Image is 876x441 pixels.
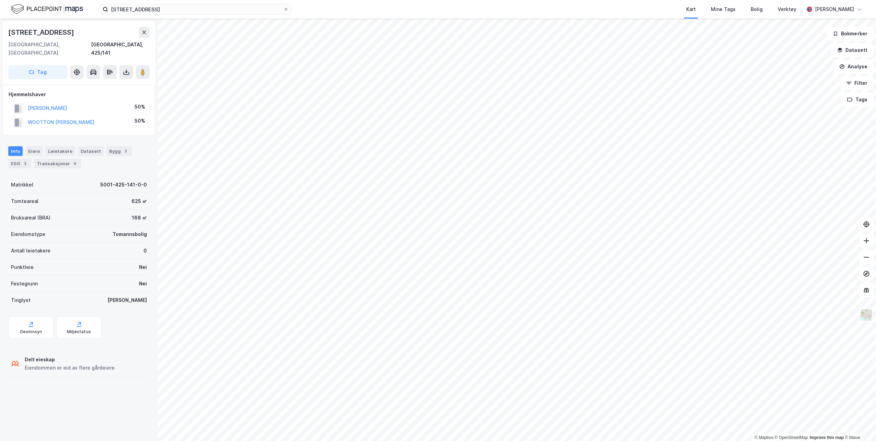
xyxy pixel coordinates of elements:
div: Bolig [751,5,763,13]
div: Delt eieskap [25,355,115,364]
div: 4 [71,160,78,167]
div: 625 ㎡ [131,197,147,205]
a: Improve this map [810,435,844,440]
div: 3 [22,160,28,167]
div: Antall leietakere [11,247,50,255]
div: Tinglyst [11,296,31,304]
iframe: Chat Widget [842,408,876,441]
div: Matrikkel [11,181,33,189]
button: Analyse [833,60,873,73]
button: Tag [8,65,67,79]
div: 50% [135,117,145,125]
img: Z [860,308,873,321]
div: Nei [139,263,147,271]
div: Tomannsbolig [113,230,147,238]
div: Eiendommen er eid av flere gårdeiere [25,364,115,372]
div: [STREET_ADDRESS] [8,27,76,38]
button: Tags [841,93,873,106]
div: [PERSON_NAME] [107,296,147,304]
button: Datasett [831,43,873,57]
input: Søk på adresse, matrikkel, gårdeiere, leietakere eller personer [108,4,283,14]
div: Info [8,146,23,156]
div: Leietakere [45,146,75,156]
a: OpenStreetMap [775,435,808,440]
div: Bygg [106,146,132,156]
div: 50% [135,103,145,111]
div: 2 [122,148,129,155]
div: Geoinnsyn [20,329,42,335]
div: Verktøy [778,5,796,13]
div: Mine Tags [711,5,736,13]
button: Filter [840,76,873,90]
div: [PERSON_NAME] [815,5,854,13]
div: Hjemmelshaver [9,90,149,99]
div: Tomteareal [11,197,38,205]
div: Eiendomstype [11,230,45,238]
div: [GEOGRAPHIC_DATA], [GEOGRAPHIC_DATA] [8,41,91,57]
div: 168 ㎡ [132,214,147,222]
div: Festegrunn [11,280,38,288]
img: logo.f888ab2527a4732fd821a326f86c7f29.svg [11,3,83,15]
a: Mapbox [754,435,773,440]
div: Miljøstatus [67,329,91,335]
div: [GEOGRAPHIC_DATA], 425/141 [91,41,150,57]
button: Bokmerker [827,27,873,41]
div: Kart [686,5,696,13]
div: Punktleie [11,263,34,271]
div: Datasett [78,146,104,156]
div: Bruksareal (BRA) [11,214,50,222]
div: 5001-425-141-0-0 [100,181,147,189]
div: 0 [143,247,147,255]
div: Nei [139,280,147,288]
div: Transaksjoner [34,159,81,168]
div: ESG [8,159,31,168]
div: Eiere [25,146,43,156]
